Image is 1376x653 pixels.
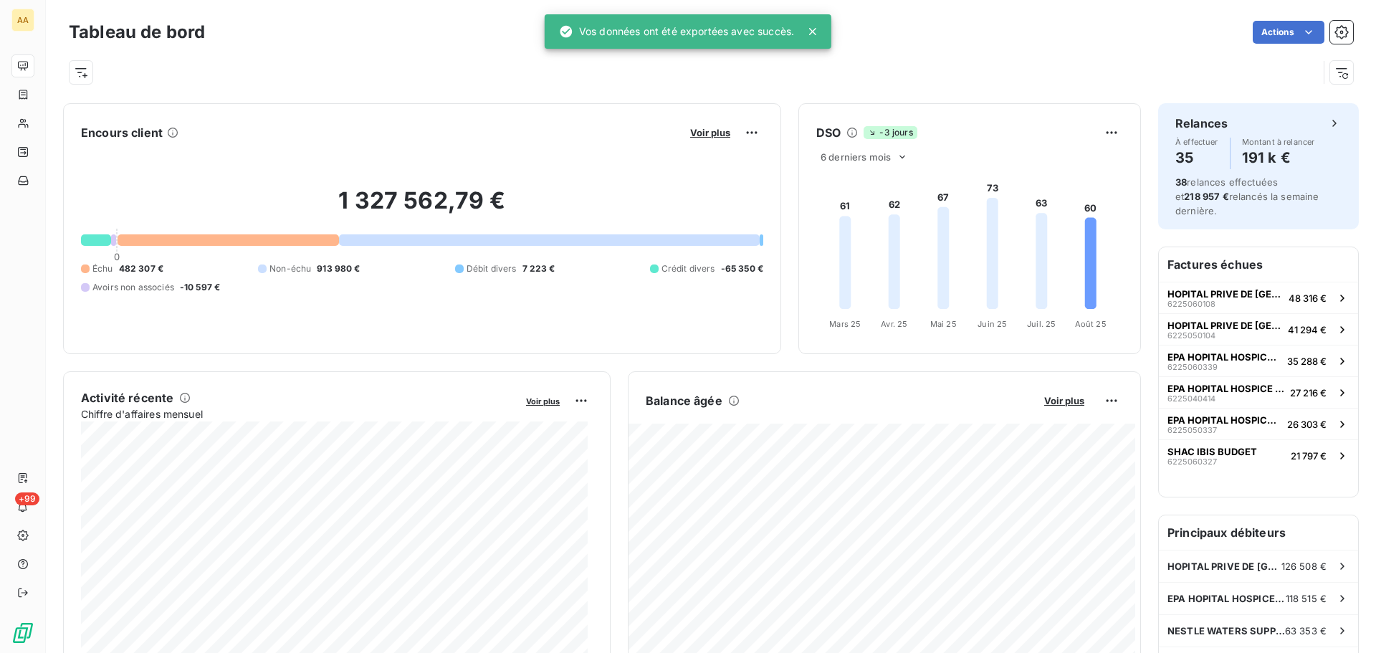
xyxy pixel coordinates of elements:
[522,262,555,275] span: 7 223 €
[1167,625,1285,637] span: NESTLE WATERS SUPPLY SUD
[69,19,205,45] h3: Tableau de bord
[1290,387,1327,399] span: 27 216 €
[1242,138,1315,146] span: Montant à relancer
[1075,319,1107,329] tspan: Août 25
[1287,419,1327,430] span: 26 303 €
[81,186,763,229] h2: 1 327 562,79 €
[1159,313,1358,345] button: HOPITAL PRIVE DE [GEOGRAPHIC_DATA]622505010441 294 €
[1291,450,1327,462] span: 21 797 €
[1327,604,1362,639] iframe: Intercom live chat
[686,126,735,139] button: Voir plus
[1253,21,1324,44] button: Actions
[1288,324,1327,335] span: 41 294 €
[1167,394,1215,403] span: 6225040414
[829,319,861,329] tspan: Mars 25
[467,262,517,275] span: Débit divers
[1167,288,1283,300] span: HOPITAL PRIVE DE [GEOGRAPHIC_DATA]
[119,262,163,275] span: 482 307 €
[930,319,957,329] tspan: Mai 25
[661,262,715,275] span: Crédit divers
[1175,138,1218,146] span: À effectuer
[1286,593,1327,604] span: 118 515 €
[1184,191,1228,202] span: 218 957 €
[1167,593,1286,604] span: EPA HOPITAL HOSPICE D APT
[1167,446,1257,457] span: SHAC IBIS BUDGET
[269,262,311,275] span: Non-échu
[1167,300,1215,308] span: 6225060108
[1167,561,1281,572] span: HOPITAL PRIVE DE [GEOGRAPHIC_DATA]
[81,389,173,406] h6: Activité récente
[11,621,34,644] img: Logo LeanPay
[864,126,917,139] span: -3 jours
[114,251,120,262] span: 0
[978,319,1007,329] tspan: Juin 25
[1287,356,1327,367] span: 35 288 €
[1175,176,1187,188] span: 38
[522,394,564,407] button: Voir plus
[821,151,891,163] span: 6 derniers mois
[1285,625,1327,637] span: 63 353 €
[81,406,516,421] span: Chiffre d'affaires mensuel
[1167,331,1215,340] span: 6225050104
[1167,363,1218,371] span: 6225060339
[690,127,730,138] span: Voir plus
[317,262,360,275] span: 913 980 €
[180,281,220,294] span: -10 597 €
[1159,247,1358,282] h6: Factures échues
[1167,426,1217,434] span: 6225050337
[1175,146,1218,169] h4: 35
[1167,351,1281,363] span: EPA HOPITAL HOSPICE D APT
[15,492,39,505] span: +99
[1175,115,1228,132] h6: Relances
[646,392,722,409] h6: Balance âgée
[92,281,174,294] span: Avoirs non associés
[92,262,113,275] span: Échu
[1044,395,1084,406] span: Voir plus
[526,396,560,406] span: Voir plus
[1281,561,1327,572] span: 126 508 €
[1242,146,1315,169] h4: 191 k €
[1159,282,1358,313] button: HOPITAL PRIVE DE [GEOGRAPHIC_DATA]622506010848 316 €
[1175,176,1319,216] span: relances effectuées et relancés la semaine dernière.
[1159,345,1358,376] button: EPA HOPITAL HOSPICE D APT622506033935 288 €
[1027,319,1056,329] tspan: Juil. 25
[1167,320,1282,331] span: HOPITAL PRIVE DE [GEOGRAPHIC_DATA]
[1289,292,1327,304] span: 48 316 €
[1167,457,1217,466] span: 6225060327
[1167,414,1281,426] span: EPA HOPITAL HOSPICE D APT
[559,19,794,44] div: Vos données ont été exportées avec succès.
[1159,439,1358,471] button: SHAC IBIS BUDGET622506032721 797 €
[1167,383,1284,394] span: EPA HOPITAL HOSPICE D APT
[816,124,841,141] h6: DSO
[81,124,163,141] h6: Encours client
[1159,408,1358,439] button: EPA HOPITAL HOSPICE D APT622505033726 303 €
[881,319,907,329] tspan: Avr. 25
[1040,394,1089,407] button: Voir plus
[11,9,34,32] div: AA
[721,262,763,275] span: -65 350 €
[1159,515,1358,550] h6: Principaux débiteurs
[1159,376,1358,408] button: EPA HOPITAL HOSPICE D APT622504041427 216 €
